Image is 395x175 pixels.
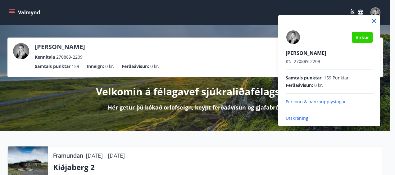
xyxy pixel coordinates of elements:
[286,50,373,56] p: [PERSON_NAME]
[356,34,369,40] span: Virkur
[286,58,373,65] p: 270889-2209
[286,115,373,121] p: Útskráning
[286,82,313,88] span: Ferðaávísun :
[286,75,323,81] span: Samtals punktar :
[286,99,373,105] p: Persónu & bankaupplýsingar
[314,82,323,88] span: 0 kr.
[286,58,291,64] span: Kt.
[324,75,349,81] span: 159 Punktar
[286,30,300,44] img: jbSQFBSLnW8xMt9JY8km2ZNwnJWzjwKPjTAVEjyD.jpg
